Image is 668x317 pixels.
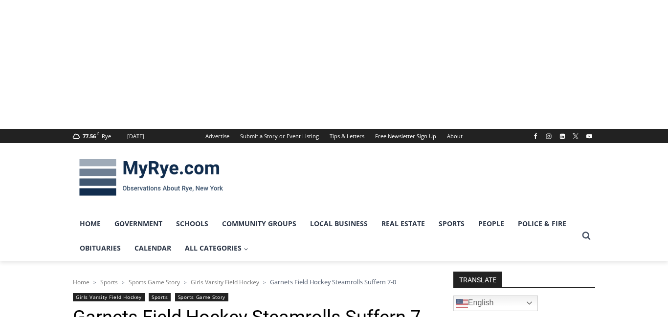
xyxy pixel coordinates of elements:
[73,277,427,287] nav: Breadcrumbs
[453,296,538,311] a: English
[370,129,442,143] a: Free Newsletter Sign Up
[557,130,568,142] a: Linkedin
[453,272,502,287] strong: TRANSLATE
[303,211,375,236] a: Local Business
[128,236,178,260] a: Calendar
[263,279,266,286] span: >
[93,279,96,286] span: >
[578,227,595,245] button: View Search Form
[456,297,468,309] img: en
[73,152,229,203] img: MyRye.com
[73,278,89,286] a: Home
[184,279,187,286] span: >
[324,129,370,143] a: Tips & Letters
[73,293,145,301] a: Girls Varsity Field Hockey
[511,211,573,236] a: Police & Fire
[270,277,396,286] span: Garnets Field Hockey Steamrolls Suffern 7-0
[583,130,595,142] a: YouTube
[73,236,128,260] a: Obituaries
[200,129,235,143] a: Advertise
[530,130,541,142] a: Facebook
[102,132,111,141] div: Rye
[129,278,180,286] a: Sports Game Story
[235,129,324,143] a: Submit a Story or Event Listing
[432,211,471,236] a: Sports
[149,293,171,301] a: Sports
[375,211,432,236] a: Real Estate
[175,293,228,301] a: Sports Game Story
[185,243,248,254] span: All Categories
[200,129,468,143] nav: Secondary Navigation
[73,211,578,261] nav: Primary Navigation
[191,278,259,286] a: Girls Varsity Field Hockey
[442,129,468,143] a: About
[215,211,303,236] a: Community Groups
[169,211,215,236] a: Schools
[122,279,125,286] span: >
[570,130,581,142] a: X
[178,236,255,260] a: All Categories
[100,278,118,286] a: Sports
[73,211,108,236] a: Home
[543,130,555,142] a: Instagram
[108,211,169,236] a: Government
[83,132,96,140] span: 77.56
[471,211,511,236] a: People
[97,131,99,136] span: F
[127,132,144,141] div: [DATE]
